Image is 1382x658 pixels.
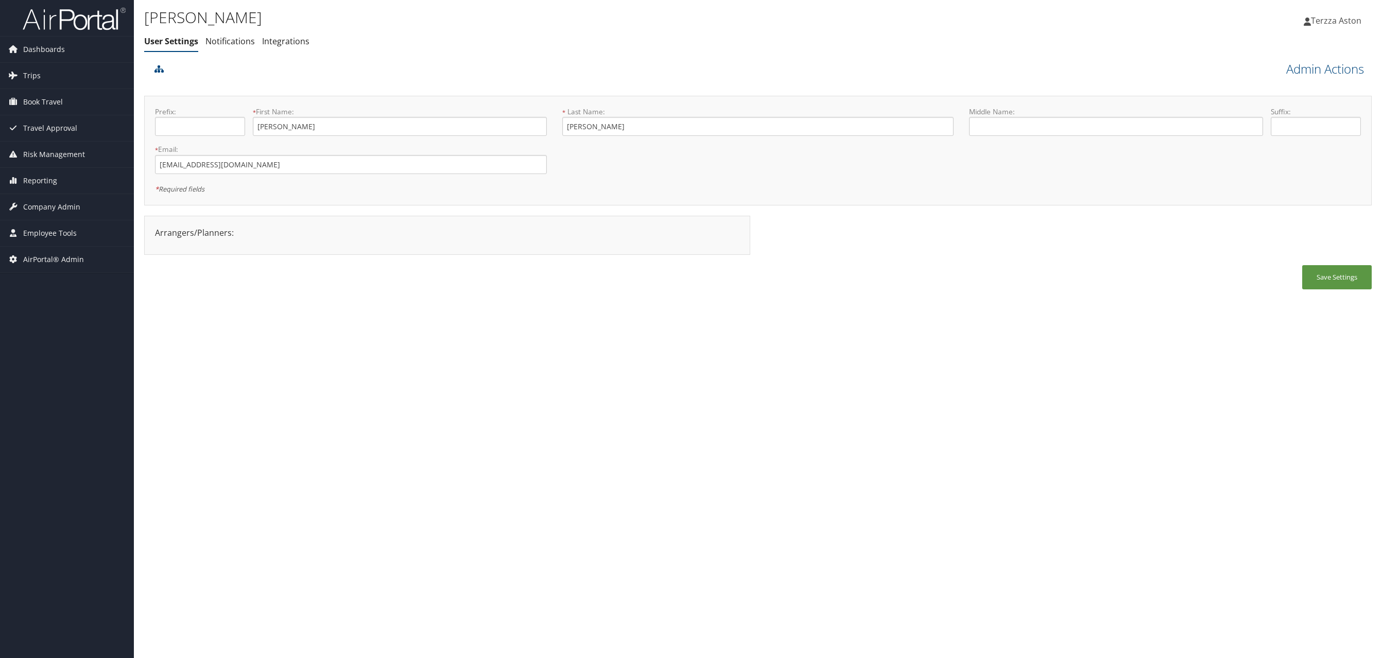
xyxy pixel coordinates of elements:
[23,63,41,89] span: Trips
[147,227,747,239] div: Arrangers/Planners:
[23,142,85,167] span: Risk Management
[1271,107,1361,117] label: Suffix:
[23,89,63,115] span: Book Travel
[969,107,1263,117] label: Middle Name:
[205,36,255,47] a: Notifications
[1286,60,1364,78] a: Admin Actions
[562,107,954,117] label: Last Name:
[1302,265,1372,289] button: Save Settings
[23,168,57,194] span: Reporting
[23,220,77,246] span: Employee Tools
[1304,5,1372,36] a: Terzza Aston
[144,36,198,47] a: User Settings
[144,7,962,28] h1: [PERSON_NAME]
[23,115,77,141] span: Travel Approval
[23,7,126,31] img: airportal-logo.png
[1311,15,1361,26] span: Terzza Aston
[155,184,204,194] em: Required fields
[23,37,65,62] span: Dashboards
[23,247,84,272] span: AirPortal® Admin
[262,36,309,47] a: Integrations
[155,144,547,154] label: Email:
[253,107,546,117] label: First Name:
[23,194,80,220] span: Company Admin
[155,107,245,117] label: Prefix:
